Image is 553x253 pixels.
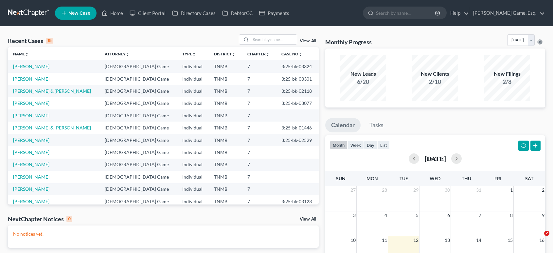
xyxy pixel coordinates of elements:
[300,39,316,43] a: View All
[415,211,419,219] span: 5
[242,159,276,171] td: 7
[13,51,29,56] a: Nameunfold_more
[13,113,49,118] a: [PERSON_NAME]
[376,7,436,19] input: Search by name...
[209,134,242,146] td: TNMB
[99,85,177,97] td: [DEMOGRAPHIC_DATA] Game
[242,146,276,158] td: 7
[507,236,513,244] span: 15
[247,51,270,56] a: Chapterunfold_more
[340,70,386,78] div: New Leads
[13,76,49,82] a: [PERSON_NAME]
[364,118,389,132] a: Tasks
[276,134,319,146] td: 3:25-bk-02529
[330,141,348,149] button: month
[219,7,256,19] a: DebtorCC
[209,195,242,207] td: TNMB
[177,134,209,146] td: Individual
[350,236,356,244] span: 10
[447,211,451,219] span: 6
[209,122,242,134] td: TNMB
[126,7,169,19] a: Client Portal
[484,78,530,86] div: 2/8
[352,211,356,219] span: 3
[242,171,276,183] td: 7
[242,195,276,207] td: 7
[242,60,276,72] td: 7
[177,171,209,183] td: Individual
[340,78,386,86] div: 6/20
[13,199,49,204] a: [PERSON_NAME]
[177,183,209,195] td: Individual
[25,52,29,56] i: unfold_more
[276,122,319,134] td: 3:25-bk-01446
[209,97,242,109] td: TNMB
[209,73,242,85] td: TNMB
[478,211,482,219] span: 7
[242,122,276,134] td: 7
[462,176,471,181] span: Thu
[251,35,297,44] input: Search by name...
[541,186,545,194] span: 2
[177,146,209,158] td: Individual
[276,85,319,97] td: 3:25-bk-02118
[126,52,130,56] i: unfold_more
[242,73,276,85] td: 7
[444,186,451,194] span: 30
[177,60,209,72] td: Individual
[470,7,545,19] a: [PERSON_NAME] Game, Esq.
[475,186,482,194] span: 31
[105,51,130,56] a: Attorneyunfold_more
[177,159,209,171] td: Individual
[484,70,530,78] div: New Filings
[531,231,546,246] iframe: Intercom live chat
[209,146,242,158] td: TNMB
[99,122,177,134] td: [DEMOGRAPHIC_DATA] Game
[177,97,209,109] td: Individual
[13,125,91,130] a: [PERSON_NAME] & [PERSON_NAME]
[98,7,126,19] a: Home
[209,171,242,183] td: TNMB
[325,118,361,132] a: Calendar
[8,37,53,45] div: Recent Cases
[209,60,242,72] td: TNMB
[413,236,419,244] span: 12
[298,52,302,56] i: unfold_more
[412,70,458,78] div: New Clients
[13,162,49,167] a: [PERSON_NAME]
[475,236,482,244] span: 14
[400,176,408,181] span: Tue
[13,174,49,180] a: [PERSON_NAME]
[276,73,319,85] td: 3:25-bk-03301
[13,149,49,155] a: [PERSON_NAME]
[242,97,276,109] td: 7
[525,176,533,181] span: Sat
[447,7,469,19] a: Help
[381,186,388,194] span: 28
[242,134,276,146] td: 7
[177,73,209,85] td: Individual
[276,195,319,207] td: 3:25-bk-03123
[13,137,49,143] a: [PERSON_NAME]
[325,38,372,46] h3: Monthly Progress
[177,85,209,97] td: Individual
[13,100,49,106] a: [PERSON_NAME]
[444,236,451,244] span: 13
[494,176,501,181] span: Fri
[350,186,356,194] span: 27
[300,217,316,222] a: View All
[412,78,458,86] div: 2/10
[8,215,72,223] div: NextChapter Notices
[377,141,390,149] button: list
[242,109,276,122] td: 7
[46,38,53,44] div: 15
[209,85,242,97] td: TNMB
[430,176,440,181] span: Wed
[336,176,346,181] span: Sun
[177,195,209,207] td: Individual
[276,60,319,72] td: 3:25-bk-03324
[99,159,177,171] td: [DEMOGRAPHIC_DATA] Game
[242,183,276,195] td: 7
[13,64,49,69] a: [PERSON_NAME]
[182,51,196,56] a: Typeunfold_more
